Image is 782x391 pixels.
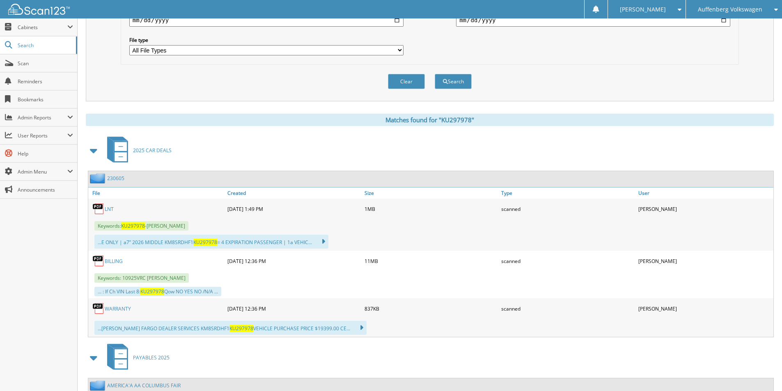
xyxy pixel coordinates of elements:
[94,221,188,231] span: Keywords: -[PERSON_NAME]
[636,253,773,269] div: [PERSON_NAME]
[18,186,73,193] span: Announcements
[18,114,67,121] span: Admin Reports
[105,305,131,312] a: WARRANTY
[362,300,500,317] div: 837KB
[636,201,773,217] div: [PERSON_NAME]
[133,147,172,154] span: 2025 CAR DEALS
[499,253,636,269] div: scanned
[140,288,164,295] span: KU297978
[18,150,73,157] span: Help
[107,382,181,389] a: AMERICA'A AA COLUMBUS FAIR
[94,321,367,335] div: ...[PERSON_NAME] FARGO DEALER SERVICES KM8SRDHF1 VEHICLE PURCHASE PRICE $19399.00 CE...
[92,203,105,215] img: PDF.png
[18,78,73,85] span: Reminders
[456,14,730,27] input: end
[129,14,404,27] input: start
[225,187,362,199] a: Created
[499,201,636,217] div: scanned
[102,134,172,167] a: 2025 CAR DEALS
[86,114,774,126] div: Matches found for "KU297978"
[193,239,217,246] span: KU297978
[121,222,145,229] span: KU297978
[92,302,105,315] img: PDF.png
[18,60,73,67] span: Scan
[229,325,253,332] span: KU297978
[18,42,72,49] span: Search
[107,175,124,182] a: 230605
[388,74,425,89] button: Clear
[698,7,762,12] span: Auffenberg Volkswagen
[18,132,67,139] span: User Reports
[105,206,114,213] a: LNT
[18,168,67,175] span: Admin Menu
[133,354,170,361] span: PAYABLES 2025
[741,352,782,391] iframe: Chat Widget
[90,380,107,391] img: folder2.png
[105,258,123,265] a: BILLING
[18,96,73,103] span: Bookmarks
[362,187,500,199] a: Size
[94,287,221,296] div: ... : If Ch VIN Last 8: Qow NO YES NO /N/A ...
[90,173,107,183] img: folder2.png
[94,273,189,283] span: Keywords: 10925VRC [PERSON_NAME]
[102,341,170,374] a: PAYABLES 2025
[499,187,636,199] a: Type
[362,201,500,217] div: 1MB
[225,300,362,317] div: [DATE] 12:36 PM
[499,300,636,317] div: scanned
[362,253,500,269] div: 11MB
[225,253,362,269] div: [DATE] 12:36 PM
[18,24,67,31] span: Cabinets
[636,300,773,317] div: [PERSON_NAME]
[435,74,472,89] button: Search
[225,201,362,217] div: [DATE] 1:49 PM
[94,235,328,249] div: ...E ONLY | a7” 2026 MIDDLE KM8SRDHF1 = 4 EXPIRATION PASSENGER | 1a VEHIC...
[636,187,773,199] a: User
[620,7,666,12] span: [PERSON_NAME]
[129,37,404,43] label: File type
[88,187,225,199] a: File
[8,4,70,15] img: scan123-logo-white.svg
[92,255,105,267] img: PDF.png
